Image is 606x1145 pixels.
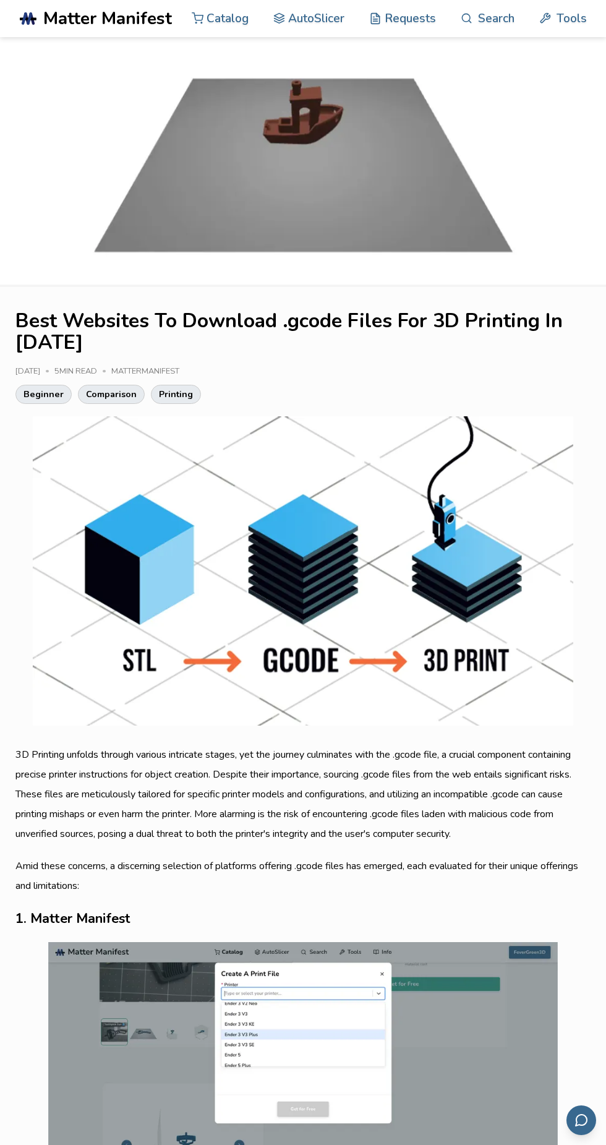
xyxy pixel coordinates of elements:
p: Amid these concerns, a discerning selection of platforms offering .gcode files has emerged, each ... [15,856,591,896]
a: Printing [151,385,201,404]
span: Matter Manifest [43,9,172,28]
div: 5 min read [54,367,111,376]
a: Beginner [15,385,72,404]
div: [DATE] [15,367,54,376]
div: MatterManifest [111,367,189,376]
p: 3D Printing unfolds through various intricate stages, yet the journey culminates with the .gcode ... [15,745,591,844]
h3: 1. Matter Manifest [15,908,591,930]
a: Comparison [78,385,145,404]
button: Send feedback via email [566,1105,596,1135]
h1: Best Websites To Download .gcode Files For 3D Printing In [DATE] [15,310,591,353]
